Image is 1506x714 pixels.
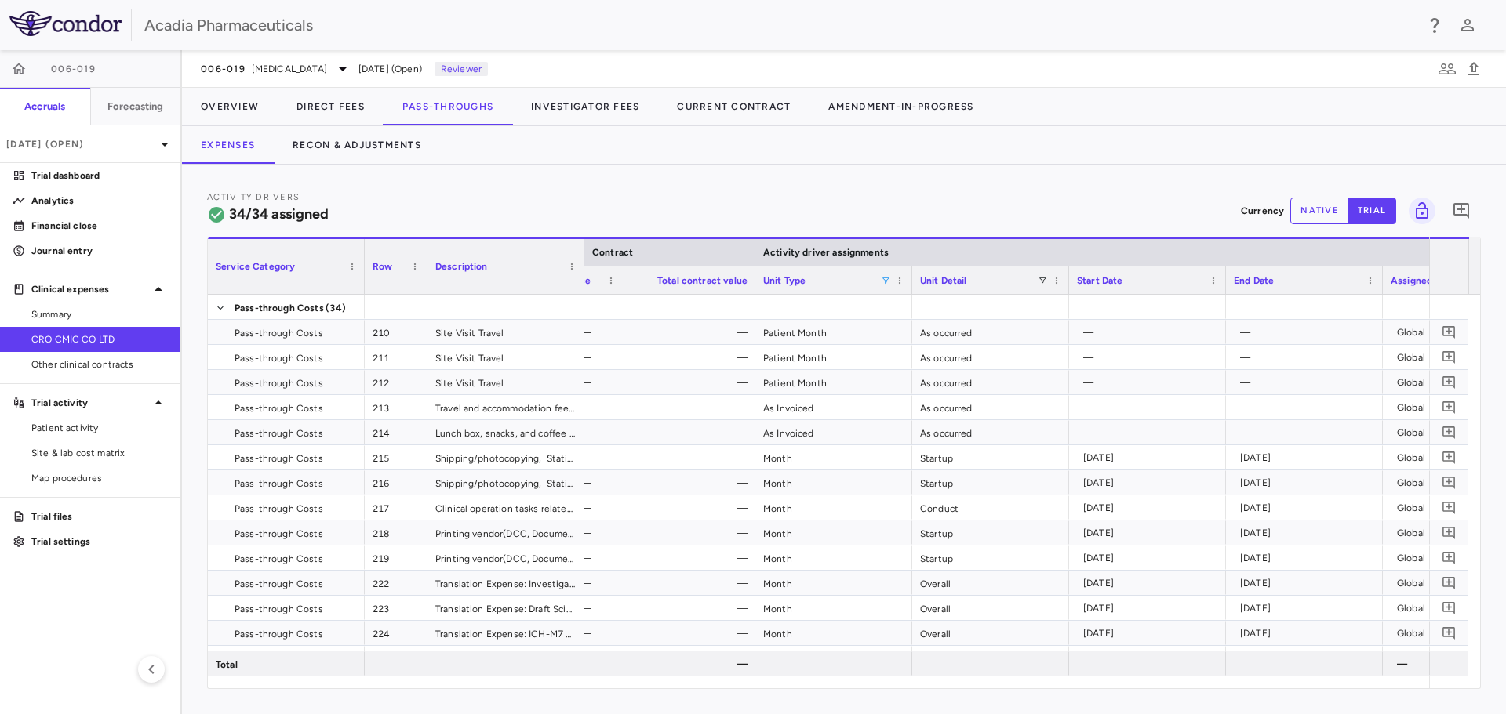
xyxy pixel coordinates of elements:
[755,445,912,469] div: Month
[1439,622,1460,643] button: Add comment
[912,571,1069,595] div: Overall
[235,571,323,596] span: Pass-through Costs
[912,545,1069,570] div: Startup
[278,88,384,125] button: Direct Fees
[1240,596,1375,621] div: [DATE]
[235,622,323,647] span: Pass-through Costs
[31,535,168,549] p: Trial settings
[1240,495,1375,520] div: [DATE]
[755,646,912,670] div: Month
[1348,198,1396,224] button: trial
[1083,571,1218,596] div: [DATE]
[613,545,748,571] div: —
[235,321,323,346] span: Pass-through Costs
[763,275,806,286] span: Unit Type
[1240,571,1375,596] div: [DATE]
[24,100,65,114] h6: Accruals
[235,346,323,371] span: Pass-through Costs
[235,596,323,622] span: Pass-through Costs
[1240,370,1375,395] div: —
[1452,201,1471,220] svg: Add comment
[1439,647,1460,669] button: Add comment
[1442,575,1457,590] svg: Add comment
[755,420,912,444] div: As Invoiced
[1439,522,1460,543] button: Add comment
[427,320,584,344] div: Site Visit Travel
[920,275,967,286] span: Unit Detail
[9,11,122,36] img: logo-full-SnFGN8VE.png
[1083,596,1218,621] div: [DATE]
[755,621,912,645] div: Month
[365,520,427,545] div: 218
[1439,572,1460,593] button: Add comment
[182,88,278,125] button: Overview
[1439,371,1460,393] button: Add comment
[613,345,748,370] div: —
[427,545,584,570] div: Printing vendor(DCC, Document Creation Center)
[1241,204,1284,218] p: Currency
[755,571,912,595] div: Month
[235,647,323,672] span: Pass-through Costs
[427,520,584,545] div: Printing vendor(DCC, Document Creation Center)
[365,470,427,495] div: 216
[1234,275,1274,286] span: End Date
[809,88,992,125] button: Amendment-In-Progress
[912,345,1069,369] div: As occurred
[613,596,748,621] div: —
[31,446,168,460] span: Site & lab cost matrix
[1397,520,1493,545] div: Global
[373,261,392,272] span: Row
[427,596,584,620] div: Translation Expense: Draft Scientific Rationale (SR) in Japanese
[1083,621,1218,646] div: [DATE]
[31,169,168,183] p: Trial dashboard
[613,520,748,545] div: —
[235,396,323,421] span: Pass-through Costs
[1083,520,1218,545] div: [DATE]
[755,320,912,344] div: Patient Month
[31,421,168,435] span: Patient activity
[1397,651,1493,676] div: —
[755,520,912,545] div: Month
[207,192,300,202] span: Activity Drivers
[512,88,658,125] button: Investigator Fees
[31,471,168,485] span: Map procedures
[365,420,427,444] div: 214
[252,62,327,76] span: [MEDICAL_DATA]
[1240,520,1375,545] div: [DATE]
[235,546,323,571] span: Pass-through Costs
[365,646,427,670] div: 225
[1442,450,1457,465] svg: Add comment
[1240,345,1375,370] div: —
[1083,370,1218,395] div: —
[235,371,323,396] span: Pass-through Costs
[912,495,1069,520] div: Conduct
[427,370,584,394] div: Site Visit Travel
[384,88,512,125] button: Pass-Throughs
[613,395,748,420] div: —
[1439,472,1460,493] button: Add comment
[1442,425,1457,440] svg: Add comment
[235,295,324,321] span: Pass-through Costs
[1442,475,1457,490] svg: Add comment
[235,496,323,521] span: Pass-through Costs
[229,204,329,225] h6: 34/34 assigned
[755,495,912,520] div: Month
[1439,497,1460,518] button: Add comment
[1442,375,1457,390] svg: Add comment
[1442,525,1457,540] svg: Add comment
[427,445,584,469] div: Shipping/photocopying, Stationery purchase cost etc.
[1083,395,1218,420] div: —
[1397,395,1493,420] div: Global
[1439,422,1460,443] button: Add comment
[1240,395,1375,420] div: —
[358,62,422,76] span: [DATE] (Open)
[613,621,748,646] div: —
[1439,346,1460,368] button: Add comment
[1442,324,1457,339] svg: Add comment
[1240,470,1375,495] div: [DATE]
[657,275,748,286] span: Total contract value
[912,420,1069,444] div: As occurred
[365,596,427,620] div: 223
[1442,625,1457,640] svg: Add comment
[613,571,748,596] div: —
